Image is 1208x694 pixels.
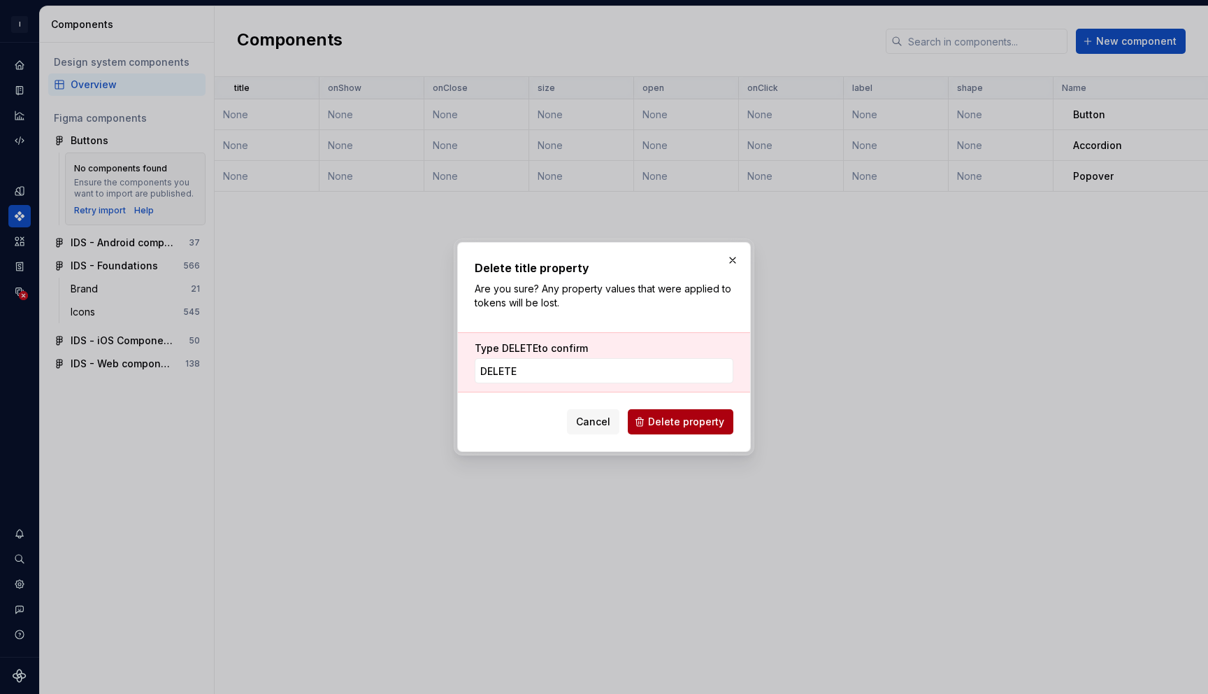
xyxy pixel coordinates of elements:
[648,415,724,429] span: Delete property
[475,341,588,355] label: Type to confirm
[502,342,538,354] span: DELETE
[475,282,733,310] p: Are you sure? Any property values that were applied to tokens will be lost.
[628,409,733,434] button: Delete property
[576,415,610,429] span: Cancel
[567,409,619,434] button: Cancel
[475,358,733,383] input: DELETE
[475,260,733,276] h2: Delete title property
